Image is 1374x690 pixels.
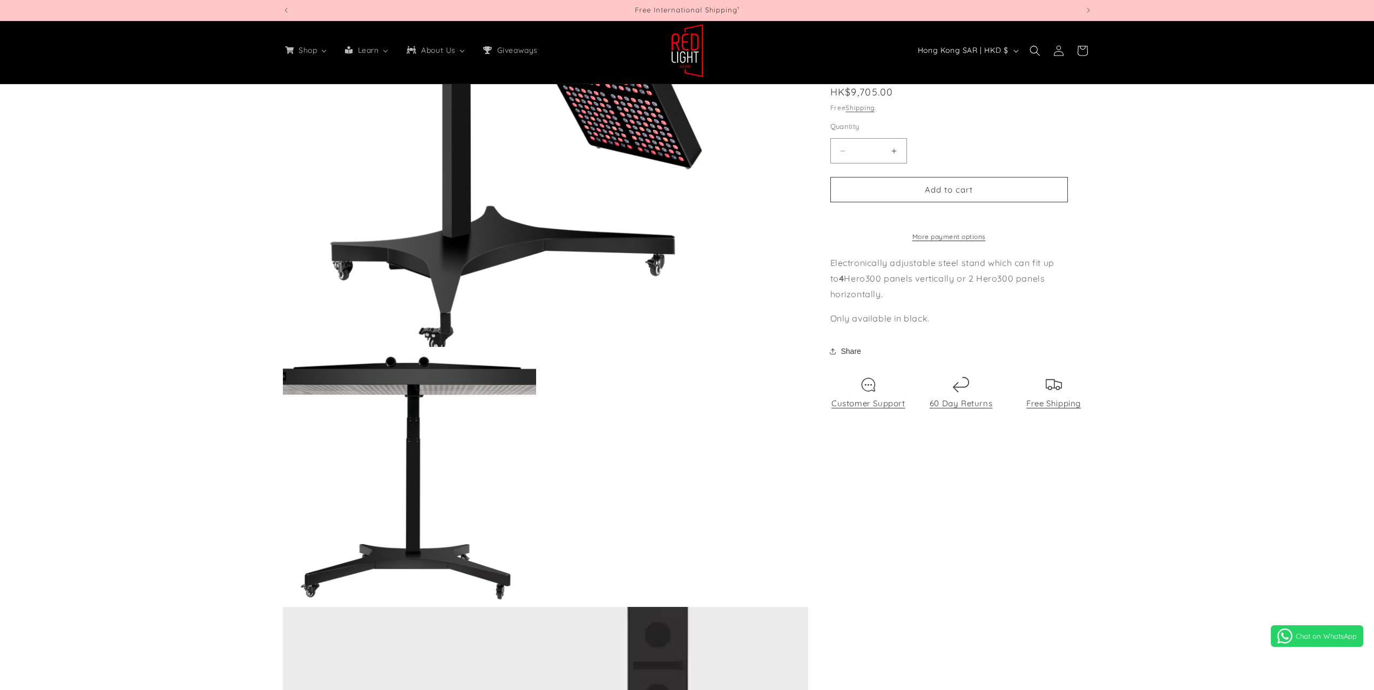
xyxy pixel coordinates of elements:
[671,24,703,78] img: Red Light Hero
[397,39,474,62] a: About Us
[296,45,318,55] span: Shop
[356,45,380,55] span: Learn
[830,255,1092,302] p: Electronically adjustable steel stand which can fit up to Hero300 panels vertically or 2 Hero300 ...
[276,39,336,62] a: Shop
[830,102,1092,113] div: Free .
[1296,632,1357,640] span: Chat on WhatsApp
[930,398,992,408] a: 60 Day Returns
[495,45,539,55] span: Giveaways
[635,5,740,14] span: Free International Shipping¹
[336,39,397,62] a: Learn
[845,103,875,111] a: Shipping
[1271,625,1363,647] a: Chat on WhatsApp
[911,40,1023,61] button: Hong Kong SAR | HKD $
[1023,39,1047,63] summary: Search
[830,121,1068,132] label: Quantity
[830,232,1068,242] a: More payment options
[667,19,707,81] a: Red Light Hero
[839,273,844,284] strong: 4
[419,45,457,55] span: About Us
[474,39,545,62] a: Giveaways
[918,45,1008,56] span: Hong Kong SAR | HKD $
[831,398,905,408] a: Customer Support
[1026,398,1081,408] a: Free Shipping
[830,339,864,363] button: Share
[830,310,1092,326] p: Only available in black.
[830,177,1068,202] button: Add to cart
[830,84,894,99] span: HK$9,705.00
